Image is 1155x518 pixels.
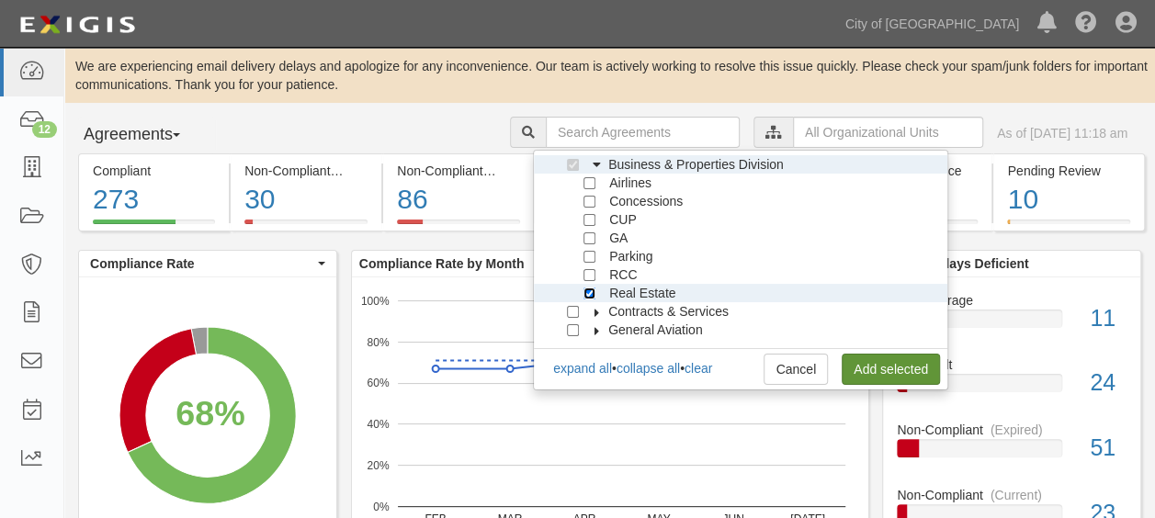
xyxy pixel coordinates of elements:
[491,162,543,180] div: (Expired)
[64,57,1155,94] div: We are experiencing email delivery delays and apologize for any inconvenience. Our team is active...
[383,220,534,234] a: Non-Compliant(Expired)86
[609,212,637,227] span: CUP
[14,8,141,41] img: logo-5460c22ac91f19d4615b14bd174203de0afe785f0fc80cf4dbbc73dc1793850b.png
[397,180,520,220] div: 86
[546,117,740,148] input: Search Agreements
[244,162,368,180] div: Non-Compliant (Current)
[361,294,390,307] text: 100%
[1075,13,1097,35] i: Help Center - Complianz
[359,256,525,271] b: Compliance Rate by Month
[32,121,57,138] div: 12
[609,249,652,264] span: Parking
[90,254,313,273] span: Compliance Rate
[231,220,381,234] a: Non-Compliant(Current)30
[897,355,1127,421] a: In Default24
[609,231,628,245] span: GA
[367,418,389,431] text: 40%
[367,459,389,472] text: 20%
[883,486,1140,504] div: Non-Compliant
[609,194,683,208] span: Concessions
[685,361,712,376] a: clear
[991,486,1042,504] div: (Current)
[993,220,1144,234] a: Pending Review10
[78,220,229,234] a: Compliant273
[836,6,1028,42] a: City of [GEOGRAPHIC_DATA]
[176,389,244,439] div: 68%
[609,175,651,190] span: Airlines
[883,421,1140,439] div: Non-Compliant
[244,180,368,220] div: 30
[793,117,983,148] input: All Organizational Units
[78,117,216,153] button: Agreements
[1007,162,1129,180] div: Pending Review
[373,500,390,512] text: 0%
[764,354,828,385] a: Cancel
[552,359,712,377] div: • •
[609,267,637,282] span: RCC
[367,377,389,389] text: 60%
[883,291,1140,310] div: No Coverage
[608,157,784,172] span: Business & Properties Division
[1076,432,1140,465] div: 51
[897,291,1127,356] a: No Coverage11
[991,421,1043,439] div: (Expired)
[883,355,1140,374] div: In Default
[337,162,389,180] div: (Current)
[93,162,215,180] div: Compliant
[1007,180,1129,220] div: 10
[397,162,520,180] div: Non-Compliant (Expired)
[897,421,1127,486] a: Non-Compliant(Expired)51
[890,256,1028,271] b: Over 90 days Deficient
[609,286,675,300] span: Real Estate
[93,180,215,220] div: 273
[1076,366,1140,400] div: 24
[997,124,1127,142] div: As of [DATE] 11:18 am
[608,304,729,319] span: Contracts & Services
[553,361,612,376] a: expand all
[608,322,702,337] span: General Aviation
[617,361,680,376] a: collapse all
[842,354,940,385] a: Add selected
[367,335,389,348] text: 80%
[79,251,336,276] button: Compliance Rate
[1076,302,1140,335] div: 11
